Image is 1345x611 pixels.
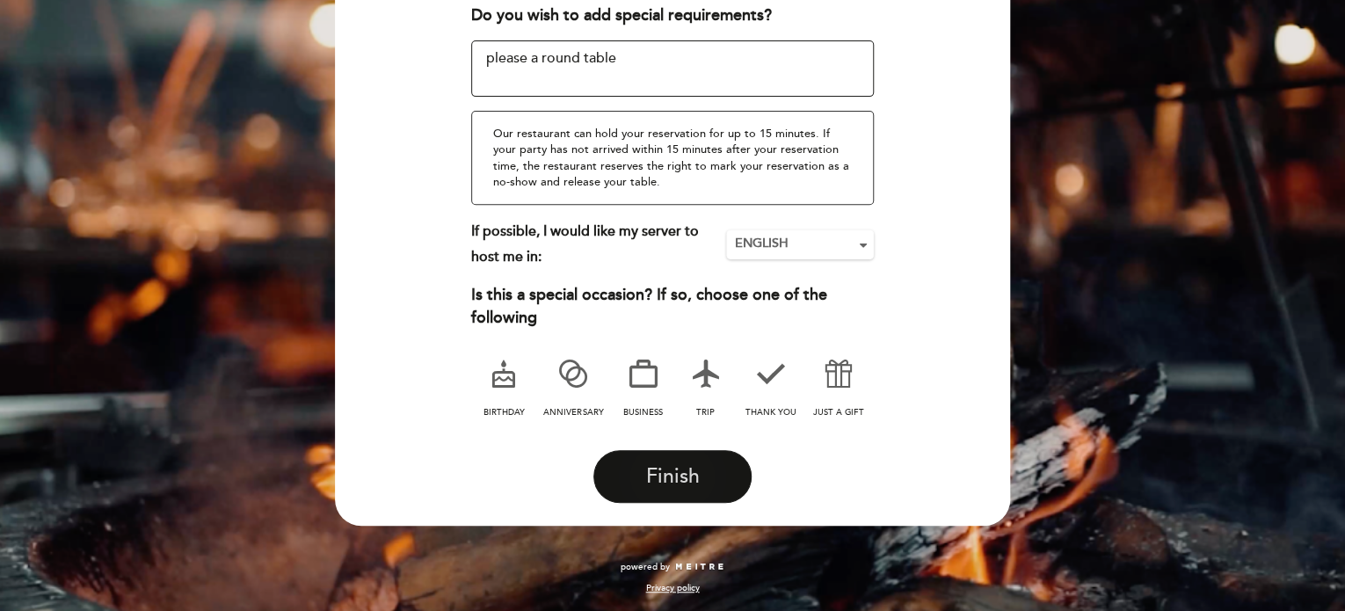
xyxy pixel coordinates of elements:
img: MEITRE [674,563,724,571]
div: Our restaurant can hold your reservation for up to 15 minutes. If your party has not arrived with... [471,111,875,205]
span: trip [696,407,715,418]
span: powered by [621,561,670,573]
div: Is this a special occasion? If so, choose one of the following [471,284,875,329]
span: anniversary [543,407,603,418]
span: birthday [483,407,525,418]
button: ENGLISH [726,229,874,259]
div: If possible, I would like my server to host me in: [471,219,727,270]
button: Finish [593,450,752,503]
span: just a gift [813,407,864,418]
span: business [623,407,663,418]
span: thank you [745,407,796,418]
div: Do you wish to add special requirements? [471,4,875,27]
a: powered by [621,561,724,573]
span: ENGLISH [734,235,866,252]
span: Finish [645,464,699,489]
a: Privacy policy [645,582,699,594]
